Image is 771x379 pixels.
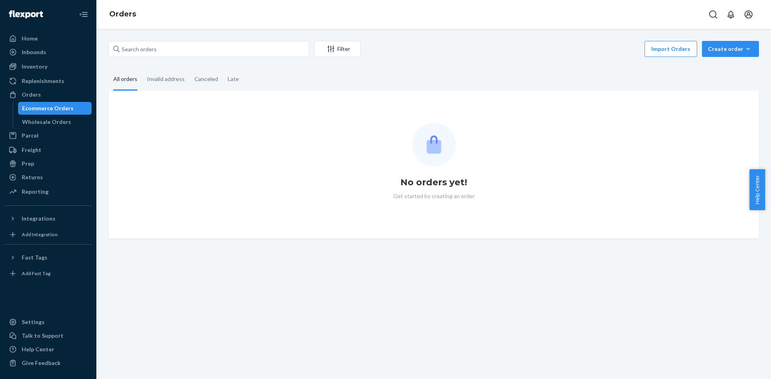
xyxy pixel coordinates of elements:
[18,102,92,115] a: Ecommerce Orders
[113,69,137,91] div: All orders
[5,129,92,142] a: Parcel
[22,215,55,223] div: Integrations
[5,144,92,156] a: Freight
[5,60,92,73] a: Inventory
[5,171,92,184] a: Returns
[22,188,49,196] div: Reporting
[22,91,41,99] div: Orders
[22,359,61,367] div: Give Feedback
[5,316,92,328] a: Settings
[393,192,475,200] p: Get started by creating an order
[22,345,54,353] div: Help Center
[22,118,71,126] div: Wholesale Orders
[22,253,47,261] div: Fast Tags
[749,169,765,210] button: Help Center
[314,45,360,53] div: Filter
[22,231,57,238] div: Add Integration
[22,146,41,154] div: Freight
[5,329,92,342] a: Talk to Support
[75,6,92,22] button: Close Navigation
[109,10,136,18] a: Orders
[194,69,218,89] div: Canceled
[740,6,757,22] button: Open account menu
[702,41,759,57] button: Create order
[5,32,92,45] a: Home
[400,176,467,189] h1: No orders yet!
[22,104,73,112] div: Ecommerce Orders
[103,3,143,26] ol: breadcrumbs
[22,48,46,56] div: Inbounds
[5,46,92,59] a: Inbounds
[5,185,92,198] a: Reporting
[412,123,456,166] img: Empty list
[22,318,45,326] div: Settings
[5,228,92,241] a: Add Integration
[5,88,92,101] a: Orders
[5,357,92,369] button: Give Feedback
[22,63,47,71] div: Inventory
[314,41,361,57] button: Filter
[9,10,43,18] img: Flexport logo
[22,173,43,181] div: Returns
[22,77,64,85] div: Replenishments
[5,75,92,87] a: Replenishments
[22,132,39,140] div: Parcel
[22,332,63,340] div: Talk to Support
[147,69,185,89] div: Invalid address
[5,157,92,170] a: Prep
[108,41,309,57] input: Search orders
[705,6,721,22] button: Open Search Box
[723,6,739,22] button: Open notifications
[5,251,92,264] button: Fast Tags
[18,116,92,128] a: Wholesale Orders
[22,270,51,277] div: Add Fast Tag
[22,34,38,43] div: Home
[5,343,92,356] a: Help Center
[5,267,92,280] a: Add Fast Tag
[228,69,239,89] div: Late
[645,41,697,57] button: Import Orders
[708,45,753,53] div: Create order
[22,160,34,168] div: Prep
[5,212,92,225] button: Integrations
